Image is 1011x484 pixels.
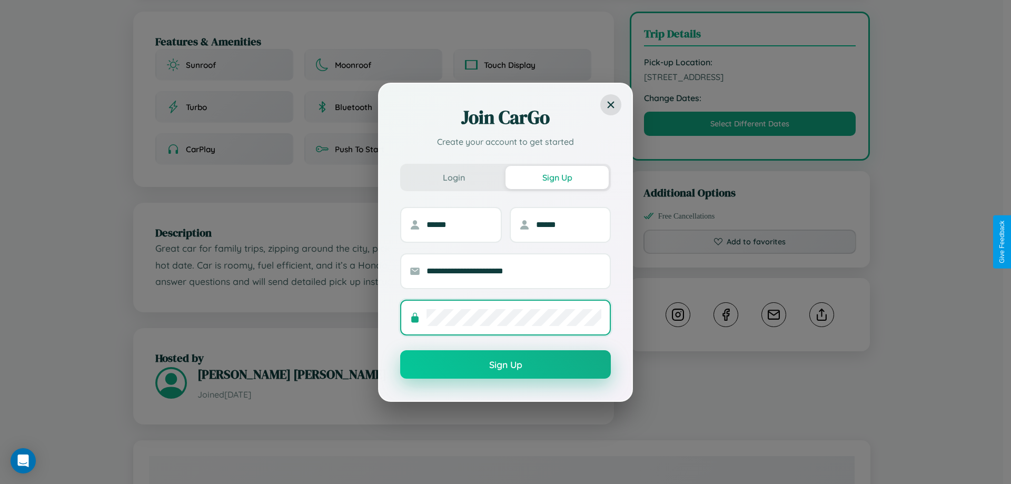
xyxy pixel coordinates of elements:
h2: Join CarGo [400,105,611,130]
button: Sign Up [400,350,611,379]
button: Login [402,166,506,189]
div: Open Intercom Messenger [11,448,36,473]
div: Give Feedback [998,221,1006,263]
p: Create your account to get started [400,135,611,148]
button: Sign Up [506,166,609,189]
